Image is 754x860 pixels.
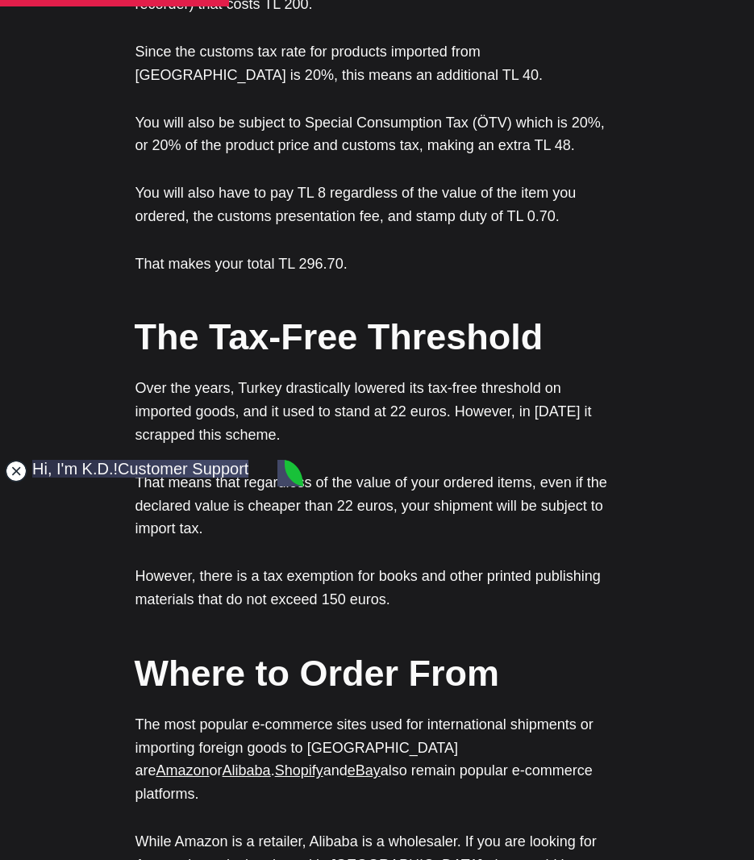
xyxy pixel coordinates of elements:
[135,111,619,158] p: You will also be subject to Special Consumption Tax (ÖTV) which is 20%, or 20% of the product pri...
[135,253,619,276] p: That makes your total TL 296.70.
[135,377,619,446] p: Over the years, Turkey drastically lowered its tax-free threshold on imported goods, and it used ...
[135,40,619,87] p: Since the customs tax rate for products imported from [GEOGRAPHIC_DATA] is 20%, this means an add...
[135,471,619,541] p: That means that regardless of the value of your ordered items, even if the declared value is chea...
[135,713,619,806] p: The most popular e-commerce sites used for international shipments or importing foreign goods to ...
[135,648,619,699] h2: Where to Order From
[135,565,619,612] p: However, there is a tax exemption for books and other printed publishing materials that do not ex...
[348,762,381,779] a: eBay
[135,182,619,228] p: You will also have to pay TL 8 regardless of the value of the item you ordered, the customs prese...
[135,311,619,362] h2: The Tax-Free Threshold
